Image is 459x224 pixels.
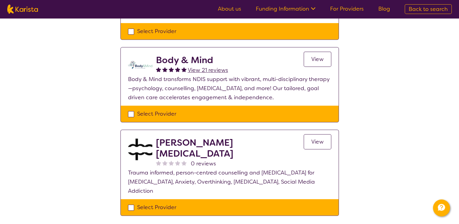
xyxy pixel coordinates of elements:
[175,160,180,165] img: nonereviewstar
[311,138,324,145] span: View
[311,56,324,63] span: View
[304,134,331,149] a: View
[378,5,390,12] a: Blog
[304,52,331,67] a: View
[169,160,174,165] img: nonereviewstar
[7,5,38,14] img: Karista logo
[156,160,161,165] img: nonereviewstar
[218,5,241,12] a: About us
[128,137,152,161] img: akwkqfamb2ieen4tt6mh.jpg
[175,67,180,72] img: fullstar
[256,5,316,12] a: Funding Information
[156,55,228,66] h2: Body & Mind
[156,67,161,72] img: fullstar
[128,55,152,75] img: qmpolprhjdhzpcuekzqg.svg
[169,67,174,72] img: fullstar
[162,67,167,72] img: fullstar
[156,137,304,159] h2: [PERSON_NAME] [MEDICAL_DATA]
[162,160,167,165] img: nonereviewstar
[433,199,450,216] button: Channel Menu
[191,159,216,168] span: 0 reviews
[188,66,228,74] span: View 21 reviews
[405,4,452,14] a: Back to search
[181,67,187,72] img: fullstar
[188,66,228,75] a: View 21 reviews
[128,168,331,195] p: Trauma informed, person-centred counselling and [MEDICAL_DATA] for [MEDICAL_DATA], Anxiety, Overt...
[409,5,448,13] span: Back to search
[128,75,331,102] p: Body & Mind transforms NDIS support with vibrant, multi-disciplinary therapy—psychology, counsell...
[330,5,364,12] a: For Providers
[181,160,187,165] img: nonereviewstar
